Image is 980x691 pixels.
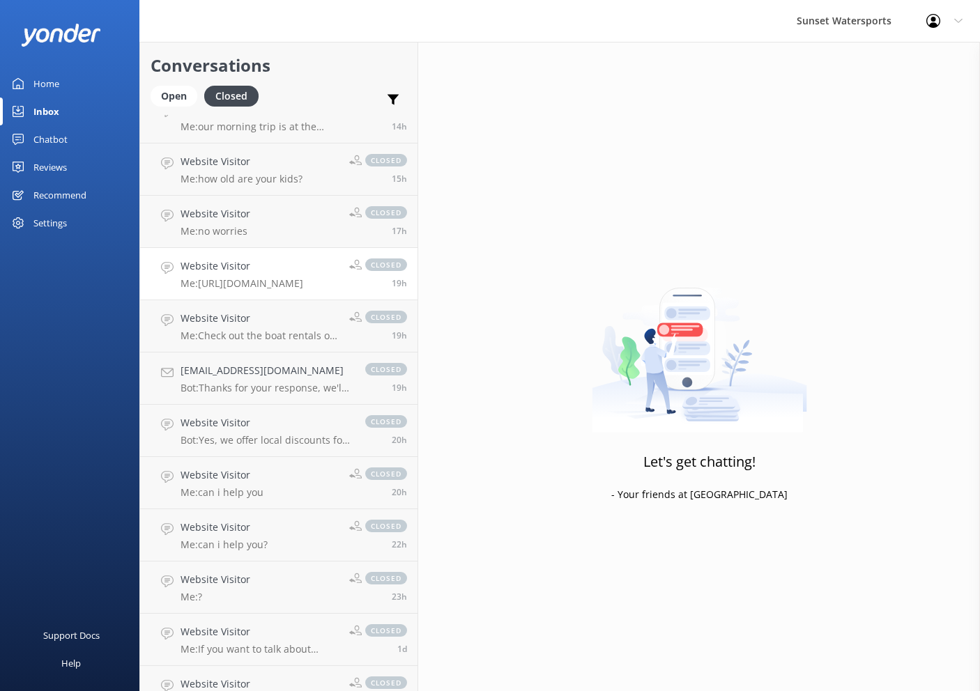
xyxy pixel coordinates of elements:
p: Bot: Thanks for your response, we'll get back to you as soon as we can during opening hours. [181,382,351,394]
h4: Website Visitor [181,258,303,274]
h4: Website Visitor [181,467,263,483]
a: Open [151,88,204,103]
span: closed [365,258,407,271]
p: Me: can i help you? [181,538,268,551]
p: Me: our morning trip is at the lowest price range. [181,121,339,133]
a: Website VisitorMe:If you want to talk about current deals, feel free to respond here and I can he... [140,614,418,666]
a: Website VisitorMe:no worriesclosed17h [140,196,418,248]
span: Aug 23 2025 08:45pm (UTC -05:00) America/Cancun [392,173,407,185]
p: Me: If you want to talk about current deals, feel free to respond here and I can help navigate to... [181,643,339,655]
a: Closed [204,88,266,103]
div: Inbox [33,98,59,125]
h4: Website Visitor [181,572,250,587]
a: [EMAIL_ADDRESS][DOMAIN_NAME]Bot:Thanks for your response, we'll get back to you as soon as we can... [140,352,418,405]
p: Me: can i help you [181,486,263,499]
span: closed [365,206,407,219]
span: Aug 23 2025 11:40am (UTC -05:00) America/Cancun [397,643,407,655]
h4: Website Visitor [181,154,303,169]
span: closed [365,624,407,637]
span: closed [365,676,407,689]
p: Me: ? [181,591,250,603]
div: Recommend [33,181,86,209]
img: yonder-white-logo.png [21,24,101,47]
span: Aug 23 2025 04:38pm (UTC -05:00) America/Cancun [392,277,407,289]
a: Website VisitorBot:Yes, we offer local discounts for Key West residents. You can find more inform... [140,405,418,457]
span: closed [365,363,407,375]
span: Aug 23 2025 04:33pm (UTC -05:00) America/Cancun [392,329,407,341]
p: - Your friends at [GEOGRAPHIC_DATA] [611,487,788,502]
h4: Website Visitor [181,520,268,535]
h3: Let's get chatting! [643,451,756,473]
h4: Website Visitor [181,311,339,326]
img: artwork of a man stealing a conversation from at giant smartphone [592,258,807,433]
span: closed [365,415,407,428]
a: Website VisitorMe:can i help you?closed22h [140,509,418,561]
h4: Website Visitor [181,206,250,222]
p: Me: [URL][DOMAIN_NAME] [181,277,303,290]
a: Website VisitorMe:how old are your kids?closed15h [140,143,418,196]
div: Reviews [33,153,67,181]
span: closed [365,572,407,584]
span: Aug 23 2025 03:39pm (UTC -05:00) America/Cancun [392,434,407,446]
span: closed [365,520,407,532]
h4: Website Visitor [181,624,339,639]
span: Aug 23 2025 12:12pm (UTC -05:00) America/Cancun [392,591,407,603]
span: closed [365,311,407,323]
div: Chatbot [33,125,68,153]
h2: Conversations [151,52,407,79]
a: Website VisitorMe:?closed23h [140,561,418,614]
span: Aug 23 2025 06:09pm (UTC -05:00) America/Cancun [392,225,407,237]
h4: Website Visitor [181,415,351,430]
span: Aug 23 2025 04:08pm (UTC -05:00) America/Cancun [392,382,407,394]
div: Support Docs [43,621,100,649]
p: Me: Check out the boat rentals or private charters :) [181,329,339,342]
span: closed [365,467,407,480]
a: Website VisitorMe:our morning trip is at the lowest price range.closed14h [140,91,418,143]
h4: [EMAIL_ADDRESS][DOMAIN_NAME] [181,363,351,378]
a: Website VisitorMe:[URL][DOMAIN_NAME]closed19h [140,248,418,300]
div: Closed [204,86,259,107]
div: Home [33,70,59,98]
div: Open [151,86,197,107]
p: Bot: Yes, we offer local discounts for Key West residents. You can find more information about lo... [181,434,351,447]
p: Me: how old are your kids? [181,173,303,185]
div: Help [61,649,81,677]
p: Me: no worries [181,225,250,238]
span: Aug 23 2025 01:33pm (UTC -05:00) America/Cancun [392,538,407,550]
a: Website VisitorMe:can i help youclosed20h [140,457,418,509]
span: Aug 23 2025 03:19pm (UTC -05:00) America/Cancun [392,486,407,498]
span: closed [365,154,407,166]
span: Aug 23 2025 09:45pm (UTC -05:00) America/Cancun [392,121,407,132]
div: Settings [33,209,67,237]
a: Website VisitorMe:Check out the boat rentals or private charters :)closed19h [140,300,418,352]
